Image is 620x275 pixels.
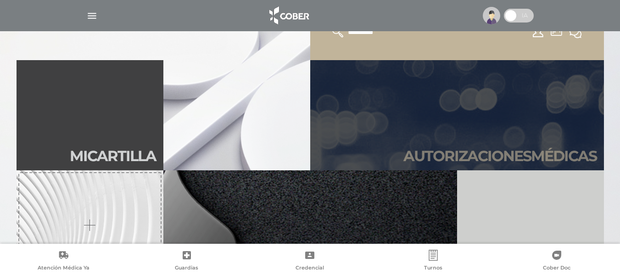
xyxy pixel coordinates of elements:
span: Guardias [175,264,198,273]
a: Micartilla [17,60,163,170]
span: Atención Médica Ya [38,264,89,273]
h2: Mi car tilla [70,147,156,165]
span: Cober Doc [543,264,570,273]
img: Cober_menu-lines-white.svg [86,10,98,22]
img: profile-placeholder.svg [483,7,500,24]
a: Turnos [372,250,495,273]
a: Cober Doc [495,250,618,273]
span: Turnos [424,264,442,273]
h2: Autori zaciones médicas [403,147,597,165]
a: Credencial [248,250,372,273]
a: Guardias [125,250,249,273]
a: Autorizacionesmédicas [310,60,604,170]
img: logo_cober_home-white.png [264,5,313,27]
span: Credencial [296,264,324,273]
a: Atención Médica Ya [2,250,125,273]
